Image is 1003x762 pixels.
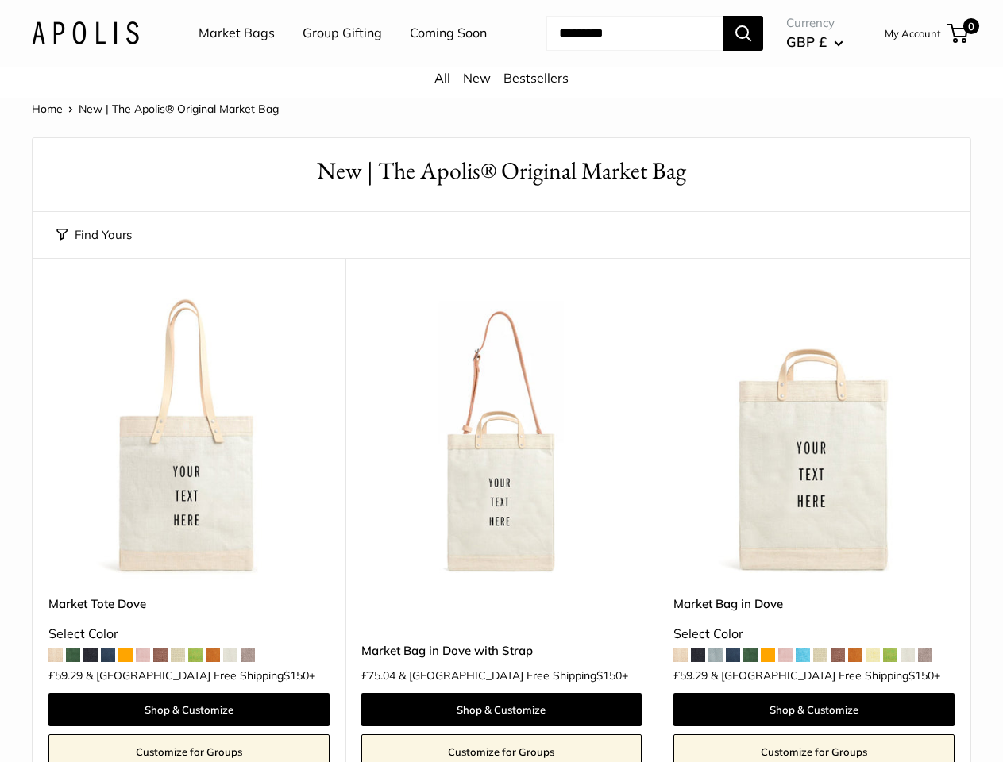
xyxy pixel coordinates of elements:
[786,33,827,50] span: GBP £
[86,670,315,681] span: & [GEOGRAPHIC_DATA] Free Shipping +
[410,21,487,45] a: Coming Soon
[48,298,330,579] a: Market Tote DoveMarket Tote Dove
[361,641,642,660] a: Market Bag in Dove with Strap
[786,29,843,55] button: GBP £
[463,70,491,86] a: New
[546,16,723,51] input: Search...
[711,670,940,681] span: & [GEOGRAPHIC_DATA] Free Shipping +
[48,595,330,613] a: Market Tote Dove
[32,21,139,44] img: Apolis
[673,693,955,726] a: Shop & Customize
[199,21,275,45] a: Market Bags
[284,668,309,683] span: $150
[673,298,955,579] a: Market Bag in DoveMarket Bag in Dove
[303,21,382,45] a: Group Gifting
[399,670,628,681] span: & [GEOGRAPHIC_DATA] Free Shipping +
[434,70,450,86] a: All
[673,298,955,579] img: Market Bag in Dove
[673,595,955,613] a: Market Bag in Dove
[361,298,642,579] img: Market Bag in Dove with Strap
[32,102,63,116] a: Home
[48,670,83,681] span: £59.29
[56,154,947,188] h1: New | The Apolis® Original Market Bag
[56,224,132,246] button: Find Yours
[361,670,395,681] span: £75.04
[361,693,642,726] a: Shop & Customize
[503,70,569,86] a: Bestsellers
[885,24,941,43] a: My Account
[32,98,279,119] nav: Breadcrumb
[948,24,968,43] a: 0
[786,12,843,34] span: Currency
[48,298,330,579] img: Market Tote Dove
[596,668,622,683] span: $150
[673,622,955,646] div: Select Color
[673,670,708,681] span: £59.29
[79,102,279,116] span: New | The Apolis® Original Market Bag
[48,622,330,646] div: Select Color
[48,693,330,726] a: Shop & Customize
[963,18,979,34] span: 0
[723,16,763,51] button: Search
[361,298,642,579] a: Market Bag in Dove with StrapMarket Bag in Dove with Strap
[908,668,934,683] span: $150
